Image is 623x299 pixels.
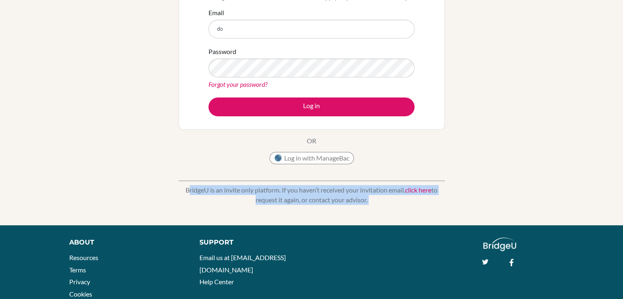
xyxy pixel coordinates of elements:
div: Support [199,238,303,247]
a: Forgot your password? [208,80,267,88]
p: BridgeU is an invite only platform. If you haven’t received your invitation email, to request it ... [179,185,445,205]
label: Password [208,47,236,57]
a: Terms [69,266,86,274]
a: Resources [69,254,98,261]
label: Email [208,8,224,18]
a: click here [405,186,431,194]
button: Log in with ManageBac [270,152,354,164]
a: Privacy [69,278,90,285]
p: OR [307,136,316,146]
a: Help Center [199,278,234,285]
a: Cookies [69,290,92,298]
div: About [69,238,181,247]
img: logo_white@2x-f4f0deed5e89b7ecb1c2cc34c3e3d731f90f0f143d5ea2071677605dd97b5244.png [483,238,517,251]
a: Email us at [EMAIL_ADDRESS][DOMAIN_NAME] [199,254,286,274]
button: Log in [208,97,415,116]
